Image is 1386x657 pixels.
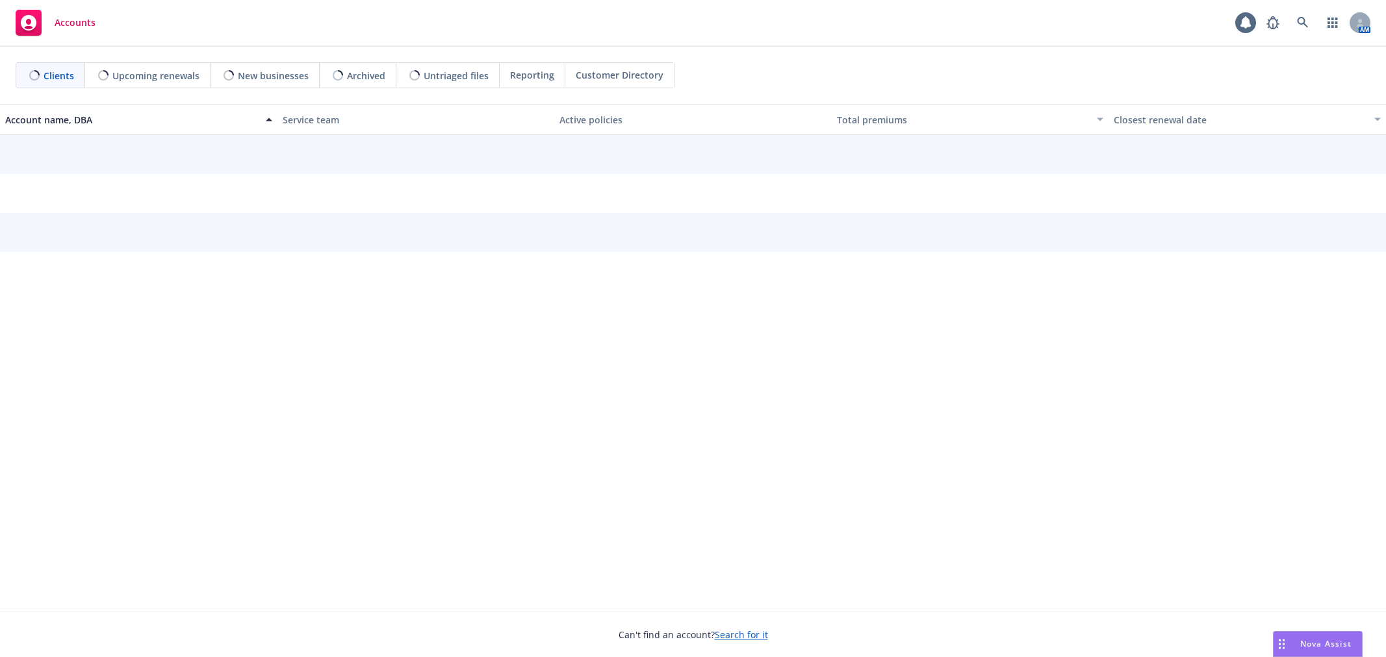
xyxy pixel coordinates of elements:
div: Total premiums [837,113,1090,127]
button: Total premiums [832,104,1109,135]
div: Closest renewal date [1114,113,1367,127]
a: Report a Bug [1260,10,1286,36]
div: Active policies [559,113,827,127]
button: Closest renewal date [1109,104,1386,135]
span: Upcoming renewals [112,69,199,82]
span: Archived [347,69,385,82]
a: Accounts [10,5,101,41]
span: Accounts [55,18,96,28]
span: Clients [44,69,74,82]
span: Untriaged files [424,69,489,82]
div: Service team [283,113,550,127]
a: Search for it [715,628,768,641]
button: Nova Assist [1273,631,1363,657]
div: Account name, DBA [5,113,258,127]
span: New businesses [238,69,309,82]
span: Nova Assist [1300,638,1352,649]
button: Active policies [554,104,832,135]
span: Can't find an account? [619,628,768,641]
span: Customer Directory [576,68,663,82]
button: Service team [277,104,555,135]
a: Search [1290,10,1316,36]
span: Reporting [510,68,554,82]
a: Switch app [1320,10,1346,36]
div: Drag to move [1274,632,1290,656]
